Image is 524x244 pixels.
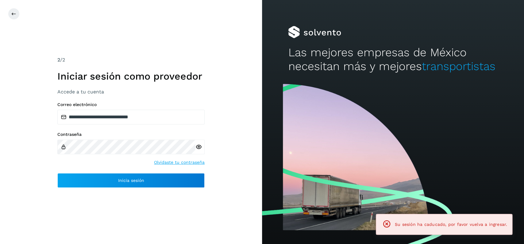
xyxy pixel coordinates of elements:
span: Inicia sesión [118,178,144,183]
span: 2 [57,57,60,63]
span: Su sesión ha caducado, por favor vuelva a ingresar. [395,222,507,227]
label: Contraseña [57,132,205,137]
span: transportistas [422,60,495,73]
button: Inicia sesión [57,173,205,188]
label: Correo electrónico [57,102,205,107]
h1: Iniciar sesión como proveedor [57,70,205,82]
h2: Las mejores empresas de México necesitan más y mejores [288,46,498,73]
div: /2 [57,56,205,64]
h3: Accede a tu cuenta [57,89,205,95]
a: Olvidaste tu contraseña [154,159,205,166]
